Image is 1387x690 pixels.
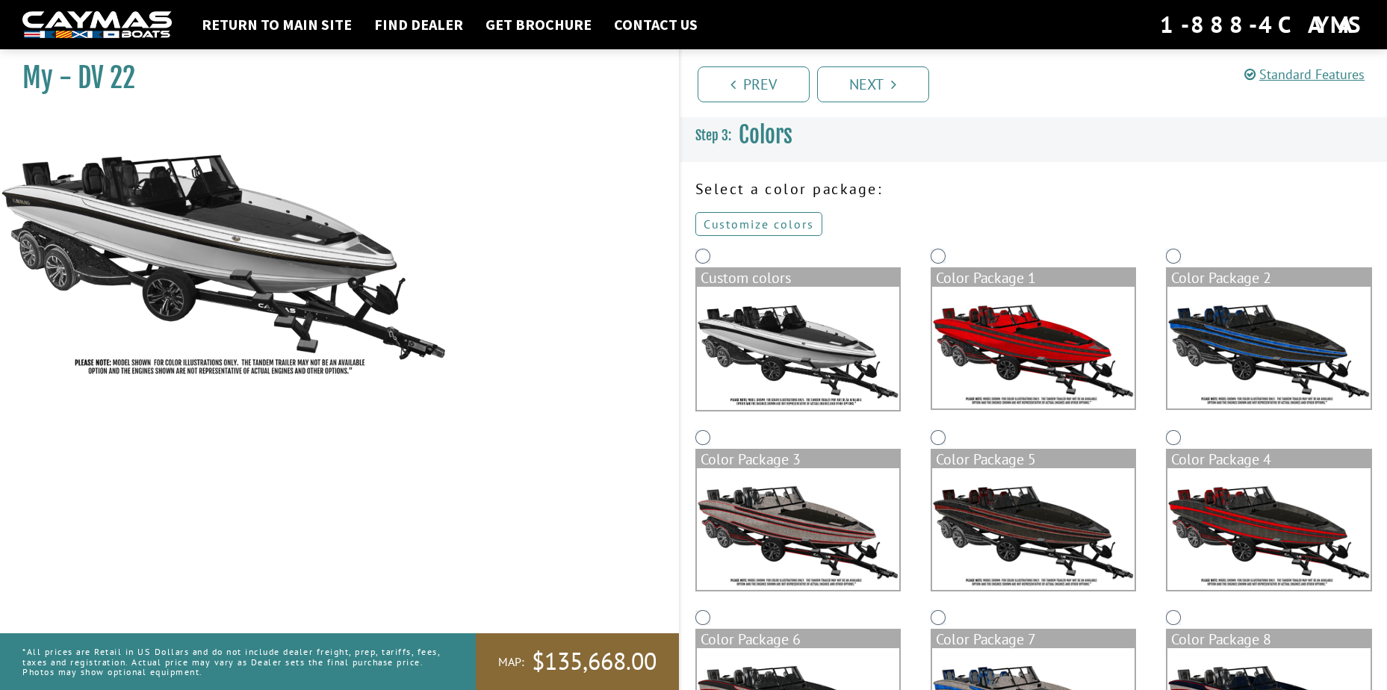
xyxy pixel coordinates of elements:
[697,468,899,590] img: color_package_364.png
[697,269,899,287] div: Custom colors
[478,15,599,34] a: Get Brochure
[1167,468,1370,590] img: color_package_366.png
[367,15,471,34] a: Find Dealer
[1167,269,1370,287] div: Color Package 2
[1167,287,1370,408] img: color_package_363.png
[498,654,524,670] span: MAP:
[476,633,679,690] a: MAP:$135,668.00
[22,11,172,39] img: white-logo-c9c8dbefe5ff5ceceb0f0178aa75bf4bb51f6bca0971e226c86eb53dfe498488.png
[695,178,1373,200] p: Select a color package:
[932,468,1135,590] img: color_package_365.png
[697,450,899,468] div: Color Package 3
[932,630,1135,648] div: Color Package 7
[932,287,1135,408] img: color_package_362.png
[817,66,929,102] a: Next
[1244,66,1365,83] a: Standard Features
[1167,450,1370,468] div: Color Package 4
[698,66,810,102] a: Prev
[932,450,1135,468] div: Color Package 5
[22,61,642,95] h1: My - DV 22
[697,287,899,410] img: DV22-Base-Layer.png
[22,639,442,684] p: *All prices are Retail in US Dollars and do not include dealer freight, prep, tariffs, fees, taxe...
[695,212,822,236] a: Customize colors
[606,15,705,34] a: Contact Us
[932,269,1135,287] div: Color Package 1
[697,630,899,648] div: Color Package 6
[1160,8,1365,41] div: 1-888-4CAYMAS
[194,15,359,34] a: Return to main site
[1167,630,1370,648] div: Color Package 8
[532,646,657,677] span: $135,668.00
